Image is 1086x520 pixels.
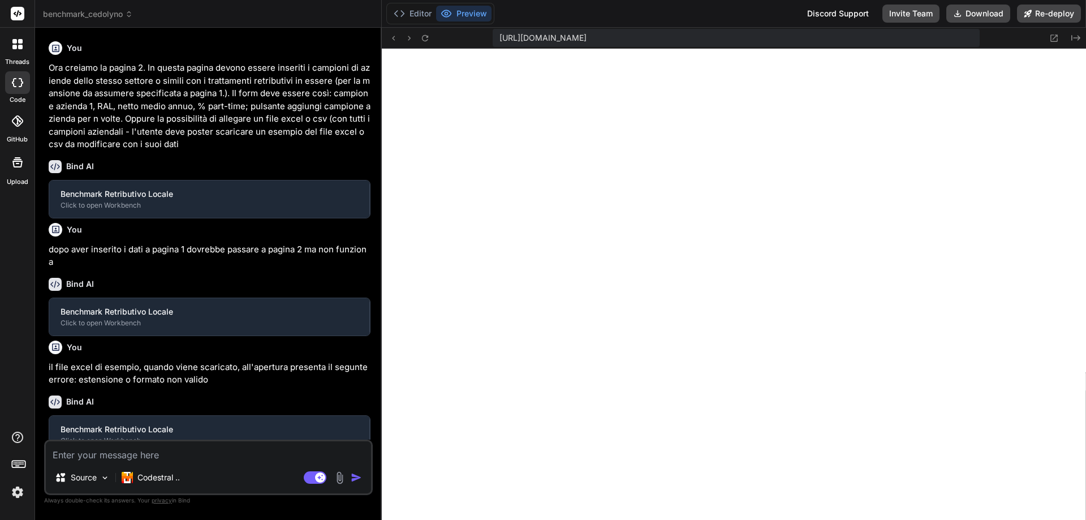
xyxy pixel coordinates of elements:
[43,8,133,20] span: benchmark_cedolyno
[8,483,27,502] img: settings
[49,62,370,151] p: Ora creiamo la pagina 2. In questa pagina devono essere inseriti i campioni di aziende dello stes...
[66,278,94,290] h6: Bind AI
[71,472,97,483] p: Source
[49,243,370,269] p: dopo aver inserito i dati a pagina 1 dovrebbe passare a pagina 2 ma non funziona
[5,57,29,67] label: threads
[49,298,369,336] button: Benchmark Retributivo LocaleClick to open Workbench
[137,472,180,483] p: Codestral ..
[382,49,1086,520] iframe: Preview
[152,497,172,504] span: privacy
[946,5,1010,23] button: Download
[44,495,373,506] p: Always double-check its answers. Your in Bind
[61,424,358,435] div: Benchmark Retributivo Locale
[10,95,25,105] label: code
[49,416,369,453] button: Benchmark Retributivo LocaleClick to open Workbench
[800,5,876,23] div: Discord Support
[67,42,82,54] h6: You
[61,188,358,200] div: Benchmark Retributivo Locale
[49,361,370,386] p: il file excel di esempio, quando viene scaricato, all'apertura presenta il segunte errore: estens...
[61,306,358,317] div: Benchmark Retributivo Locale
[49,181,369,218] button: Benchmark Retributivo LocaleClick to open Workbench
[333,471,346,484] img: attachment
[67,342,82,353] h6: You
[351,472,362,483] img: icon
[882,5,940,23] button: Invite Team
[389,6,436,22] button: Editor
[100,473,110,483] img: Pick Models
[61,436,358,445] div: Click to open Workbench
[61,319,358,328] div: Click to open Workbench
[122,472,133,483] img: Codestral 25.01
[61,201,358,210] div: Click to open Workbench
[7,135,28,144] label: GitHub
[436,6,492,22] button: Preview
[7,177,28,187] label: Upload
[66,396,94,407] h6: Bind AI
[67,224,82,235] h6: You
[499,32,587,44] span: [URL][DOMAIN_NAME]
[1017,5,1081,23] button: Re-deploy
[66,161,94,172] h6: Bind AI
